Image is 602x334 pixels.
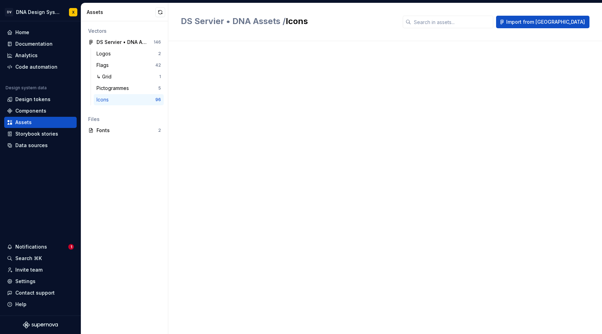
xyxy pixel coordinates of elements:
span: Import from [GEOGRAPHIC_DATA] [506,18,585,25]
a: DS Servier • DNA Assets146 [85,37,164,48]
a: Pictogrammes5 [94,83,164,94]
div: Contact support [15,289,55,296]
div: 2 [158,128,161,133]
div: Help [15,301,26,308]
div: Fonts [97,127,158,134]
a: Invite team [4,264,77,275]
div: Design system data [6,85,47,91]
div: Code automation [15,63,57,70]
div: Assets [87,9,155,16]
span: 1 [68,244,74,250]
button: Import from [GEOGRAPHIC_DATA] [496,16,589,28]
div: Vectors [88,28,161,35]
div: Assets [15,119,32,126]
div: ↳ Grid [97,73,114,80]
button: Search ⌘K [4,253,77,264]
div: Files [88,116,161,123]
a: Code automation [4,61,77,73]
a: Icons96 [94,94,164,105]
button: Contact support [4,287,77,298]
div: Search ⌘K [15,255,42,262]
div: 5 [158,85,161,91]
h2: Icons [181,16,394,27]
button: DVDNA Design SystemX [1,5,79,20]
input: Search in assets... [411,16,493,28]
div: Flags [97,62,111,69]
a: Fonts2 [85,125,164,136]
div: Home [15,29,29,36]
a: Settings [4,276,77,287]
a: Storybook stories [4,128,77,139]
div: DS Servier • DNA Assets [97,39,148,46]
div: Settings [15,278,36,285]
a: Flags42 [94,60,164,71]
div: 2 [158,51,161,56]
div: Icons [97,96,111,103]
div: Components [15,107,46,114]
div: Design tokens [15,96,51,103]
a: Design tokens [4,94,77,105]
a: Data sources [4,140,77,151]
span: DS Servier • DNA Assets / [181,16,286,26]
div: Documentation [15,40,53,47]
div: Invite team [15,266,43,273]
a: Documentation [4,38,77,50]
a: Home [4,27,77,38]
div: Storybook stories [15,130,58,137]
button: Help [4,299,77,310]
a: ↳ Grid1 [94,71,164,82]
div: Analytics [15,52,38,59]
div: Notifications [15,243,47,250]
div: Data sources [15,142,48,149]
a: Logos2 [94,48,164,59]
div: Logos [97,50,114,57]
div: 1 [159,74,161,79]
button: Notifications1 [4,241,77,252]
div: 146 [154,39,161,45]
svg: Supernova Logo [23,321,58,328]
a: Components [4,105,77,116]
a: Assets [4,117,77,128]
div: 96 [155,97,161,103]
a: Analytics [4,50,77,61]
div: X [72,9,75,15]
div: 42 [155,62,161,68]
div: DV [5,8,13,16]
div: DNA Design System [16,9,61,16]
div: Pictogrammes [97,85,132,92]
